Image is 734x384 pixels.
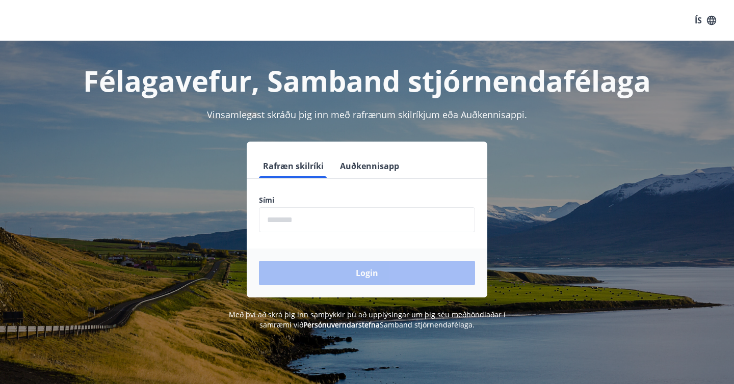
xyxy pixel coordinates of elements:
[229,310,506,330] span: Með því að skrá þig inn samþykkir þú að upplýsingar um þig séu meðhöndlaðar í samræmi við Samband...
[259,195,475,205] label: Sími
[689,11,722,30] button: ÍS
[12,61,722,100] h1: Félagavefur, Samband stjórnendafélaga
[207,108,527,121] span: Vinsamlegast skráðu þig inn með rafrænum skilríkjum eða Auðkennisappi.
[259,154,328,178] button: Rafræn skilríki
[336,154,403,178] button: Auðkennisapp
[303,320,380,330] a: Persónuverndarstefna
